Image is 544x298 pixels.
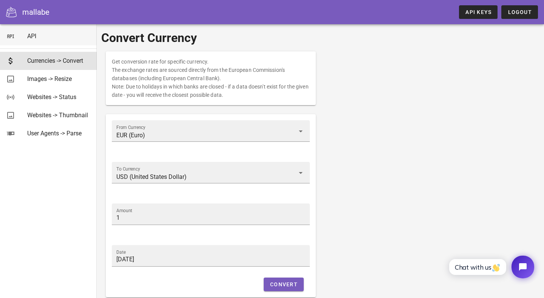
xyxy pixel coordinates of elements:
[116,250,126,255] label: Date
[441,249,541,285] iframe: Tidio Chat
[101,29,539,47] h1: Convert Currency
[501,5,538,19] button: Logout
[116,125,145,130] label: From Currency
[27,33,91,40] div: API
[116,208,132,214] label: Amount
[270,281,298,287] span: Convert
[116,166,140,172] label: To Currency
[106,51,316,105] div: Get conversion rate for specific currency. The exchange rates are sourced directly from the Europ...
[27,75,91,82] div: Images -> Resize
[507,9,532,15] span: Logout
[22,6,49,18] div: mallabe
[27,112,91,119] div: Websites -> Thumbnail
[27,93,91,101] div: Websites -> Status
[465,9,491,15] span: API Keys
[264,278,304,291] button: Convert
[27,57,91,64] div: Currencies -> Convert
[459,5,498,19] a: API Keys
[27,130,91,137] div: User Agents -> Parse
